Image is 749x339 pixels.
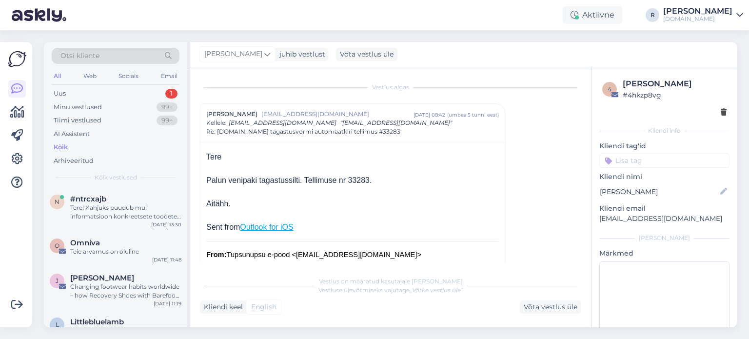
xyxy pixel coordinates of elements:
[206,127,400,136] span: Re: [DOMAIN_NAME] tagastusvormi automaatkiri tellimus #33283
[599,153,729,168] input: Lisa tag
[206,151,499,163] div: Tere
[56,321,59,328] span: L
[623,78,727,90] div: [PERSON_NAME]
[60,51,99,61] span: Otsi kliente
[154,300,181,307] div: [DATE] 11:19
[447,111,499,119] div: ( umbes 5 tunni eest )
[340,119,452,126] span: "[EMAIL_ADDRESS][DOMAIN_NAME]"
[54,156,94,166] div: Arhiveeritud
[646,8,659,22] div: R
[663,7,732,15] div: [PERSON_NAME]
[55,198,59,205] span: n
[599,126,729,135] div: Kliendi info
[159,70,179,82] div: Email
[157,102,177,112] div: 99+
[414,111,445,119] div: [DATE] 08:42
[70,282,181,300] div: Changing footwear habits worldwide – how Recovery Shoes with Barefoot Benefits fit in
[251,302,276,312] span: English
[599,172,729,182] p: Kliendi nimi
[70,326,181,335] div: kids shoes
[56,277,59,284] span: J
[599,214,729,224] p: [EMAIL_ADDRESS][DOMAIN_NAME]
[599,203,729,214] p: Kliendi email
[318,286,463,294] span: Vestluse ülevõtmiseks vajutage
[599,248,729,259] p: Märkmed
[157,116,177,125] div: 99+
[206,221,499,233] div: Sent from
[70,318,124,326] span: Littlebluelamb
[165,89,177,99] div: 1
[206,251,465,301] font: Tupsunupsu e-pood <[EMAIL_ADDRESS][DOMAIN_NAME]> [DATE] 1:57:03 PM [EMAIL_ADDRESS][DOMAIN_NAME] <...
[95,173,137,182] span: Kõik vestlused
[204,49,262,60] span: [PERSON_NAME]
[319,278,463,285] span: Vestlus on määratud kasutajale [PERSON_NAME]
[54,102,102,112] div: Minu vestlused
[81,70,99,82] div: Web
[8,50,26,68] img: Askly Logo
[206,198,499,210] div: Aitähh.
[206,119,227,126] span: Kellele :
[54,129,90,139] div: AI Assistent
[206,251,227,259] b: From:
[70,274,134,282] span: Jakub Kobera
[276,49,325,60] div: juhib vestlust
[151,221,181,228] div: [DATE] 13:30
[55,242,59,249] span: O
[229,119,336,126] span: [EMAIL_ADDRESS][DOMAIN_NAME]
[520,300,581,314] div: Võta vestlus üle
[70,203,181,221] div: Tere! Kahjuks puudub mul informatsioon konkreetsete toodete laoseisu ja täiendamise kohta. Edasta...
[599,141,729,151] p: Kliendi tag'id
[200,302,243,312] div: Kliendi keel
[240,223,293,231] a: Outlook for iOS
[206,110,257,119] span: [PERSON_NAME]
[563,6,622,24] div: Aktiivne
[52,70,63,82] div: All
[70,195,106,203] span: #ntrcxajb
[663,7,743,23] a: [PERSON_NAME][DOMAIN_NAME]
[623,90,727,100] div: # 4hkzp8vg
[336,48,397,61] div: Võta vestlus üle
[70,247,181,256] div: Teie arvamus on oluline
[70,239,100,247] span: Omniva
[54,142,68,152] div: Kõik
[261,110,414,119] span: [EMAIL_ADDRESS][DOMAIN_NAME]
[206,175,499,186] div: Palun venipaki tagastussilti. Tellimuse nr 33283.
[599,234,729,242] div: [PERSON_NAME]
[117,70,140,82] div: Socials
[54,116,101,125] div: Tiimi vestlused
[54,89,66,99] div: Uus
[608,85,611,93] span: 4
[206,261,224,269] b: Sent:
[152,256,181,263] div: [DATE] 11:48
[663,15,732,23] div: [DOMAIN_NAME]
[200,83,581,92] div: Vestlus algas
[600,186,718,197] input: Lisa nimi
[410,286,463,294] i: „Võtke vestlus üle”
